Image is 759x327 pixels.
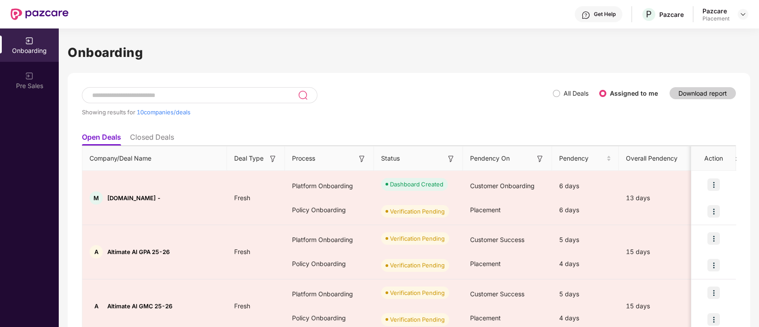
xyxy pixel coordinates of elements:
[707,232,720,245] img: icon
[659,10,684,19] div: Pazcare
[619,247,694,257] div: 15 days
[107,248,170,255] span: Altimate AI GPA 25-26
[470,290,524,298] span: Customer Success
[646,9,652,20] span: P
[285,252,374,276] div: Policy Onboarding
[298,90,308,101] img: svg+xml;base64,PHN2ZyB3aWR0aD0iMjQiIGhlaWdodD0iMjUiIHZpZXdCb3g9IjAgMCAyNCAyNSIgZmlsbD0ibm9uZSIgeG...
[82,133,121,145] li: Open Deals
[11,8,69,20] img: New Pazcare Logo
[470,206,501,214] span: Placement
[702,7,730,15] div: Pazcare
[470,236,524,243] span: Customer Success
[691,146,736,171] th: Action
[234,153,264,163] span: Deal Type
[470,153,510,163] span: Pendency On
[552,282,619,306] div: 5 days
[707,205,720,218] img: icon
[357,154,366,163] img: svg+xml;base64,PHN2ZyB3aWR0aD0iMTYiIGhlaWdodD0iMTYiIHZpZXdCb3g9IjAgMCAxNiAxNiIgZmlsbD0ibm9uZSIgeG...
[25,72,34,81] img: svg+xml;base64,PHN2ZyB3aWR0aD0iMjAiIGhlaWdodD0iMjAiIHZpZXdCb3g9IjAgMCAyMCAyMCIgZmlsbD0ibm9uZSIgeG...
[581,11,590,20] img: svg+xml;base64,PHN2ZyBpZD0iSGVscC0zMngzMiIgeG1sbnM9Imh0dHA6Ly93d3cudzMub3JnLzIwMDAvc3ZnIiB3aWR0aD...
[107,303,172,310] span: Altimate AI GMC 25-26
[446,154,455,163] img: svg+xml;base64,PHN2ZyB3aWR0aD0iMTYiIGhlaWdodD0iMTYiIHZpZXdCb3g9IjAgMCAxNiAxNiIgZmlsbD0ibm9uZSIgeG...
[619,146,694,171] th: Overall Pendency
[702,15,730,22] div: Placement
[559,153,605,163] span: Pendency
[739,11,747,18] img: svg+xml;base64,PHN2ZyBpZD0iRHJvcGRvd24tMzJ4MzIiIHhtbG5zPSJodHRwOi8vd3d3LnczLm9yZy8yMDAwL3N2ZyIgd2...
[82,109,553,116] div: Showing results for
[619,193,694,203] div: 13 days
[390,288,445,297] div: Verification Pending
[268,154,277,163] img: svg+xml;base64,PHN2ZyB3aWR0aD0iMTYiIGhlaWdodD0iMTYiIHZpZXdCb3g9IjAgMCAxNiAxNiIgZmlsbD0ibm9uZSIgeG...
[470,260,501,267] span: Placement
[390,207,445,216] div: Verification Pending
[594,11,616,18] div: Get Help
[89,245,103,258] div: A
[137,109,191,116] span: 10 companies/deals
[25,36,34,45] img: svg+xml;base64,PHN2ZyB3aWR0aD0iMjAiIGhlaWdodD0iMjAiIHZpZXdCb3g9IjAgMCAyMCAyMCIgZmlsbD0ibm9uZSIgeG...
[68,43,750,62] h1: Onboarding
[292,153,315,163] span: Process
[552,228,619,252] div: 5 days
[82,146,227,171] th: Company/Deal Name
[619,301,694,311] div: 15 days
[390,180,443,189] div: Dashboard Created
[227,194,257,202] span: Fresh
[536,154,544,163] img: svg+xml;base64,PHN2ZyB3aWR0aD0iMTYiIGhlaWdodD0iMTYiIHZpZXdCb3g9IjAgMCAxNiAxNiIgZmlsbD0ibm9uZSIgeG...
[89,191,103,205] div: M
[227,248,257,255] span: Fresh
[285,228,374,252] div: Platform Onboarding
[552,252,619,276] div: 4 days
[552,146,619,171] th: Pendency
[707,178,720,191] img: icon
[470,182,535,190] span: Customer Onboarding
[610,89,658,97] label: Assigned to me
[564,89,589,97] label: All Deals
[107,194,161,202] span: [DOMAIN_NAME] -
[130,133,174,145] li: Closed Deals
[470,314,501,322] span: Placement
[390,315,445,324] div: Verification Pending
[552,198,619,222] div: 6 days
[227,302,257,310] span: Fresh
[89,299,103,313] div: A
[552,174,619,198] div: 6 days
[285,198,374,222] div: Policy Onboarding
[381,153,400,163] span: Status
[707,313,720,326] img: icon
[285,174,374,198] div: Platform Onboarding
[707,259,720,271] img: icon
[670,87,736,99] button: Download report
[390,234,445,243] div: Verification Pending
[390,261,445,270] div: Verification Pending
[285,282,374,306] div: Platform Onboarding
[707,287,720,299] img: icon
